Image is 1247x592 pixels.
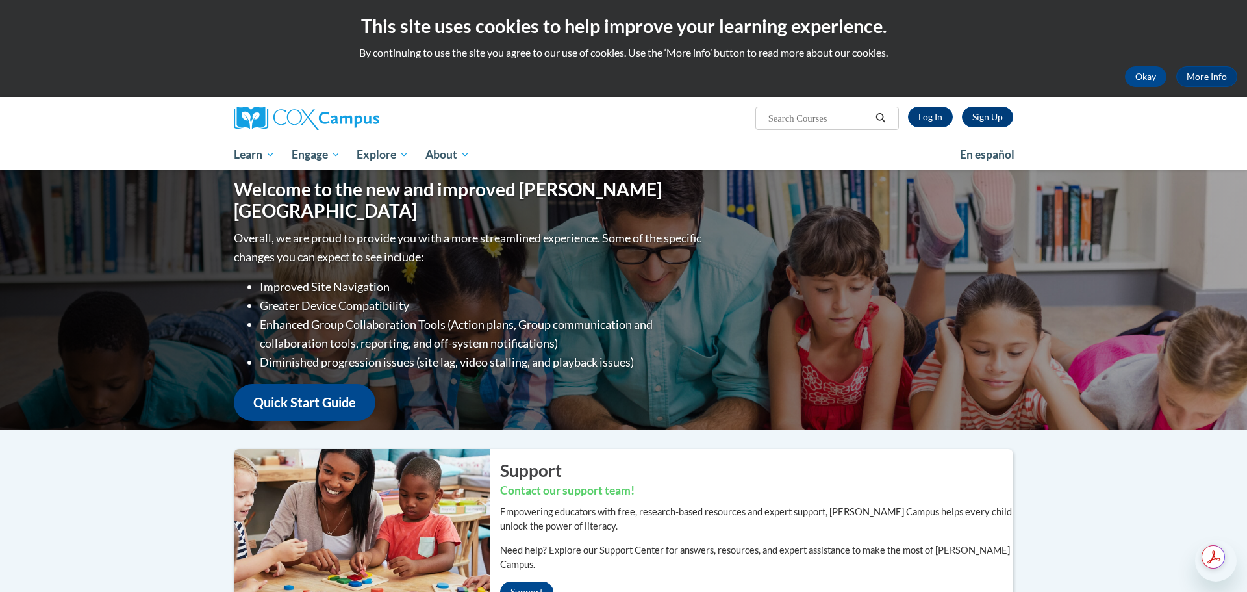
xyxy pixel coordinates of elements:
li: Improved Site Navigation [260,277,705,296]
li: Diminished progression issues (site lag, video stalling, and playback issues) [260,353,705,372]
h3: Contact our support team! [500,483,1013,499]
p: Overall, we are proud to provide you with a more streamlined experience. Some of the specific cha... [234,229,705,266]
h2: This site uses cookies to help improve your learning experience. [10,13,1237,39]
a: Quick Start Guide [234,384,375,421]
a: About [417,140,478,170]
a: Engage [283,140,349,170]
a: Explore [348,140,417,170]
a: Log In [908,107,953,127]
li: Enhanced Group Collaboration Tools (Action plans, Group communication and collaboration tools, re... [260,315,705,353]
p: By continuing to use the site you agree to our use of cookies. Use the ‘More info’ button to read... [10,45,1237,60]
a: Cox Campus [234,107,481,130]
span: Explore [357,147,409,162]
p: Empowering educators with free, research-based resources and expert support, [PERSON_NAME] Campus... [500,505,1013,534]
span: Engage [292,147,340,162]
span: About [425,147,470,162]
li: Greater Device Compatibility [260,296,705,315]
div: Main menu [214,140,1033,170]
button: Okay [1125,66,1166,87]
h2: Support [500,459,1013,482]
p: Need help? Explore our Support Center for answers, resources, and expert assistance to make the m... [500,543,1013,572]
a: Register [962,107,1013,127]
a: En español [951,141,1023,168]
iframe: Button to launch messaging window [1195,540,1237,582]
span: Learn [234,147,275,162]
a: More Info [1176,66,1237,87]
span: En español [960,148,1014,161]
a: Learn [225,140,283,170]
button: Search [871,110,890,126]
img: Cox Campus [234,107,379,130]
h1: Welcome to the new and improved [PERSON_NAME][GEOGRAPHIC_DATA] [234,179,705,222]
input: Search Courses [767,110,871,126]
